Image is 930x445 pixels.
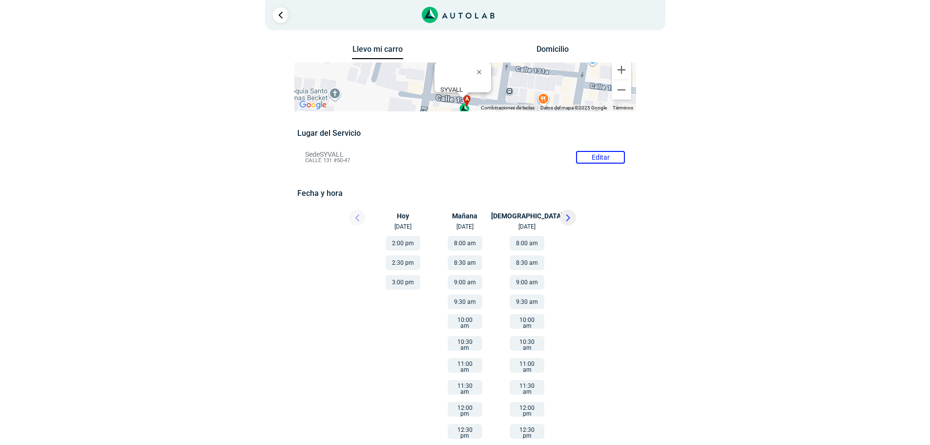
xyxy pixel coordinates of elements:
[448,255,482,270] button: 8:30 am
[297,99,329,111] img: Google
[510,402,544,417] button: 12:00 pm
[440,86,491,101] div: CALLE 131 #50-47
[465,95,469,103] span: a
[448,314,482,329] button: 10:00 am
[448,358,482,373] button: 11:00 am
[510,358,544,373] button: 11:00 am
[448,402,482,417] button: 12:00 pm
[273,7,289,23] a: Ir al paso anterior
[612,60,631,80] button: Ampliar
[510,380,544,395] button: 11:30 am
[448,275,482,290] button: 9:00 am
[297,99,329,111] a: Abre esta zona en Google Maps (se abre en una nueva ventana)
[448,295,482,309] button: 9:30 am
[612,80,631,100] button: Reducir
[440,86,463,93] b: SYVALL
[297,128,633,138] h5: Lugar del Servicio
[448,336,482,351] button: 10:30 am
[510,275,544,290] button: 9:00 am
[386,275,420,290] button: 3:00 pm
[352,44,403,60] button: Llevo mi carro
[510,424,544,439] button: 12:30 pm
[386,255,420,270] button: 2:30 pm
[448,424,482,439] button: 12:30 pm
[481,105,535,111] button: Combinaciones de teclas
[510,336,544,351] button: 10:30 am
[386,236,420,251] button: 2:00 pm
[510,255,544,270] button: 8:30 am
[448,236,482,251] button: 8:00 am
[510,295,544,309] button: 9:30 am
[527,44,578,59] button: Domicilio
[510,314,544,329] button: 10:00 am
[448,380,482,395] button: 11:30 am
[422,10,495,19] a: Link al sitio de autolab
[470,60,493,84] button: Cerrar
[613,105,633,110] a: Términos (se abre en una nueva pestaña)
[297,189,633,198] h5: Fecha y hora
[540,105,607,110] span: Datos del mapa ©2025 Google
[510,236,544,251] button: 8:00 am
